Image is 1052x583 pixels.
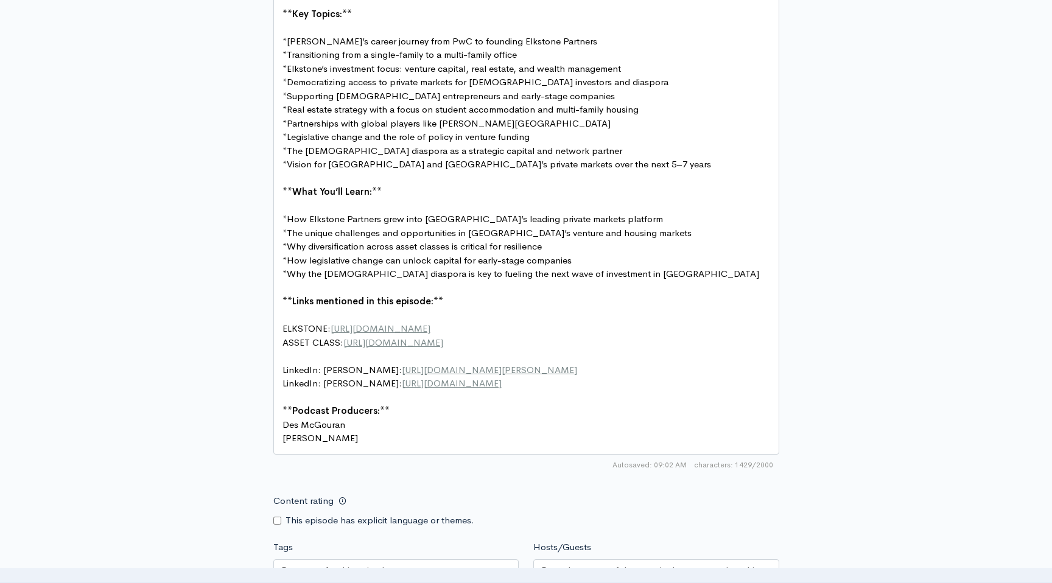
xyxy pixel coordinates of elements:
[282,432,358,444] span: [PERSON_NAME]
[287,103,639,115] span: Real estate strategy with a focus on student accommodation and multi-family housing
[287,268,759,279] span: Why the [DEMOGRAPHIC_DATA] diaspora is key to fueling the next wave of investment in [GEOGRAPHIC_...
[282,364,577,375] span: LinkedIn: [PERSON_NAME]:
[343,337,443,348] span: [URL][DOMAIN_NAME]
[292,186,372,197] span: What You’ll Learn:
[612,459,687,470] span: Autosaved: 09:02 AM
[292,295,433,307] span: Links mentioned in this episode:
[287,76,668,88] span: Democratizing access to private markets for [DEMOGRAPHIC_DATA] investors and diaspora
[282,419,345,430] span: Des McGouran
[402,377,502,389] span: [URL][DOMAIN_NAME]
[287,131,530,142] span: Legislative change and the role of policy in venture funding
[287,90,615,102] span: Supporting [DEMOGRAPHIC_DATA] entrepreneurs and early-stage companies
[287,63,621,74] span: Elkstone’s investment focus: venture capital, real estate, and wealth management
[287,227,692,239] span: The unique challenges and opportunities in [GEOGRAPHIC_DATA]’s venture and housing markets
[287,35,597,47] span: [PERSON_NAME]’s career journey from PwC to founding Elkstone Partners
[273,540,293,554] label: Tags
[287,49,517,60] span: Transitioning from a single-family to a multi-family office
[287,240,542,252] span: Why diversification across asset classes is critical for resilience
[287,254,572,266] span: How legislative change can unlock capital for early-stage companies
[282,323,430,334] span: ELKSTONE:
[331,323,430,334] span: [URL][DOMAIN_NAME]
[287,145,622,156] span: The [DEMOGRAPHIC_DATA] diaspora as a strategic capital and network partner
[282,377,502,389] span: LinkedIn: [PERSON_NAME]:
[541,564,771,578] input: Enter the names of the people that appeared on this episode
[292,8,342,19] span: Key Topics:
[287,158,711,170] span: Vision for [GEOGRAPHIC_DATA] and [GEOGRAPHIC_DATA]’s private markets over the next 5–7 years
[282,337,443,348] span: ASSET CLASS:
[402,364,577,375] span: [URL][DOMAIN_NAME][PERSON_NAME]
[292,405,380,416] span: Podcast Producers:
[286,514,474,528] label: This episode has explicit language or themes.
[533,540,591,554] label: Hosts/Guests
[287,213,663,225] span: How Elkstone Partners grew into [GEOGRAPHIC_DATA]’s leading private markets platform
[287,117,611,129] span: Partnerships with global players like [PERSON_NAME][GEOGRAPHIC_DATA]
[694,459,773,470] span: 1429/2000
[273,489,334,514] label: Content rating
[281,564,391,578] input: Enter tags for this episode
